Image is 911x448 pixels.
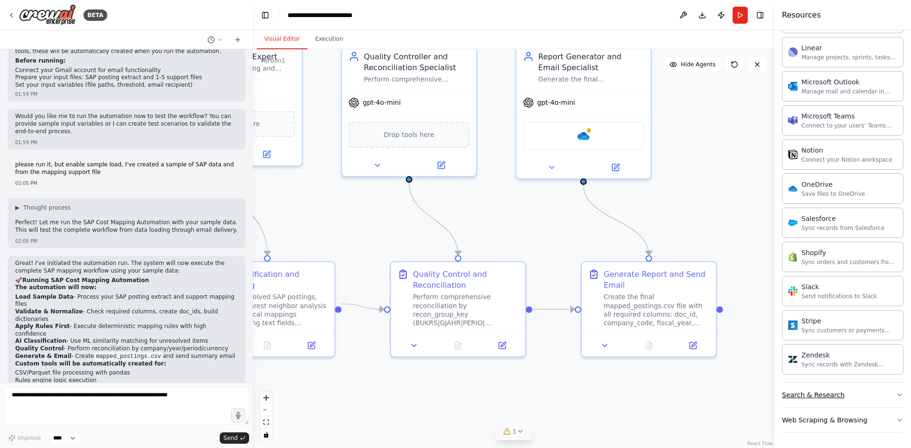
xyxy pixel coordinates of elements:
img: Microsoft Teams [788,116,798,125]
button: Send [220,432,249,444]
button: zoom in [260,392,272,404]
li: - Use ML similarity matching for unresolved items [15,338,238,345]
div: Perform comprehensive reconciliation by recon_group_key (BUKRS|GJAHR|PERIO|[PERSON_NAME]) ensurin... [413,293,519,328]
div: AI Classification and Mapping [222,269,328,291]
div: Connect your Notion workspace [801,156,892,164]
div: Manage projects, sprints, tasks, and bug tracking in Linear [801,54,897,61]
span: gpt-4o-mini [363,98,400,107]
button: Start a new chat [230,34,245,46]
h4: Resources [782,9,821,21]
code: mapped_postings.csv [94,352,163,361]
span: Thought process [23,204,71,211]
strong: Before running: [15,57,66,64]
div: Microsoft Outlook [801,77,897,87]
button: Search & Research [782,383,903,407]
p: Would you like me to run the automation now to test the workflow? You can provide sample input va... [15,113,238,135]
strong: Running SAP Cost Mapping Automation [22,277,149,283]
div: Microsoft Teams [801,111,897,121]
button: Hide left sidebar [259,9,272,22]
span: Drop tools here [209,119,260,129]
li: - Execute deterministic mapping rules with high confidence [15,323,238,338]
div: AI Classification Expert [189,51,295,62]
div: Search & Research [782,390,845,400]
strong: Apply Rules First [15,323,70,329]
p: please run it, but enable sample load, I've created a sample of SAP data and from the mapping sup... [15,161,238,176]
div: Web Scraping & Browsing [782,415,867,425]
div: Version 1 [260,57,285,64]
button: Open in side panel [483,339,521,352]
button: Open in side panel [674,339,712,352]
li: Rules engine logic execution [15,377,238,384]
button: Switch to previous chat [204,34,226,46]
div: Zendesk [801,350,897,360]
button: No output available [626,339,672,352]
li: - Process your SAP posting extract and support mapping files [15,293,238,308]
button: Execution [307,29,351,49]
div: Save files to OneDrive [801,190,865,198]
div: Sync records from Salesforce [801,224,884,232]
li: Connect your Gmail account for email functionality [15,67,238,74]
div: OneDrive [801,180,865,189]
img: Stripe [788,320,798,330]
div: Notion [801,146,892,155]
img: Zendesk [788,355,798,364]
div: 01:59 PM [15,91,238,98]
g: Edge from dfc4c57d-a721-404c-9ae2-2d63eeddd307 to 31029c6a-72e4-4570-b1ca-3283db6528d5 [229,172,273,255]
li: Prepare your input files: SAP posting extract and 1-5 support files [15,74,238,82]
button: Hide right sidebar [753,9,767,22]
div: Quality Control and ReconciliationPerform comprehensive reconciliation by recon_group_key (BUKRS|... [390,261,526,357]
div: Quality Controller and Reconciliation SpecialistPerform comprehensive reconciliation of mapped am... [341,43,477,177]
h2: 🚀 [15,277,238,284]
div: 01:59 PM [15,139,238,146]
div: Quality Controller and Reconciliation Specialist [364,51,470,73]
div: Manage mail and calendar in Outlook [801,88,897,95]
strong: The automation will now: [15,284,96,291]
button: Web Scraping & Browsing [782,408,903,432]
strong: Generate & Email [15,353,71,359]
img: Shopify [788,252,798,262]
div: AI Classification ExpertUse machine learning and similarity matching to classify unresolved SAP p... [167,43,303,166]
div: For unresolved SAP postings, use k-nearest neighbor analysis on historical mappings considering t... [222,293,328,328]
button: 1 [495,423,532,440]
div: Stripe [801,316,897,326]
div: Generate Report and Send EmailCreate the final mapped_postings.csv file with all required columns... [581,261,717,357]
div: Report Generator and Email SpecialistGenerate the final mapped_postings.csv file with all require... [515,43,651,179]
button: Click to speak your automation idea [231,408,245,422]
div: Use machine learning and similarity matching to classify unresolved SAP postings by finding k-nea... [189,64,295,73]
div: Report Generator and Email Specialist [538,51,644,73]
div: Sync records with Zendesk Support [801,361,897,368]
button: No output available [244,339,290,352]
span: gpt-4o-mini [537,98,575,107]
button: toggle interactivity [260,429,272,441]
div: 02:05 PM [15,180,238,187]
div: AI Classification and MappingFor unresolved SAP postings, use k-nearest neighbor analysis on hist... [199,261,335,357]
span: Hide Agents [681,61,716,68]
div: Sync orders and customers from Shopify [801,258,897,266]
div: Sync customers or payments from Stripe [801,327,897,334]
span: Send [223,434,238,442]
span: ▶ [15,204,19,211]
g: Edge from 31029c6a-72e4-4570-b1ca-3283db6528d5 to 0350fbc5-bec5-49a5-96b3-cfd773735501 [342,299,384,315]
img: Logo [19,4,76,26]
div: Salesforce [801,214,884,223]
img: OneDrive [788,184,798,193]
g: Edge from ada23eb0-cd29-4b51-be80-3d8df676a813 to 104e7cd7-05f8-4bd2-9a59-f3b1a76270d3 [578,185,654,255]
button: Open in side panel [236,148,297,161]
div: 02:05 PM [15,238,238,245]
strong: Custom tools will be automatically created for: [15,360,166,367]
nav: breadcrumb [288,10,381,20]
g: Edge from 0350fbc5-bec5-49a5-96b3-cfd773735501 to 104e7cd7-05f8-4bd2-9a59-f3b1a76270d3 [532,304,575,315]
div: Send notifications to Slack [801,293,877,300]
button: Open in side panel [293,339,330,352]
div: BETA [84,9,107,21]
div: Generate Report and Send Email [604,269,709,291]
button: Improve [4,432,45,444]
button: ▶Thought process [15,204,71,211]
strong: Quality Control [15,345,64,352]
button: zoom out [260,404,272,416]
div: Slack [801,282,877,292]
p: Great! I've initiated the automation run. The system will now execute the complete SAP mapping wo... [15,260,238,274]
g: Edge from 63daa9d8-ad62-4096-a178-070853ff6eb7 to 0350fbc5-bec5-49a5-96b3-cfd773735501 [404,183,464,255]
div: Perform comprehensive reconciliation of mapped amounts against source amounts by recon_group_key ... [364,75,470,83]
button: Open in side panel [585,161,646,174]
